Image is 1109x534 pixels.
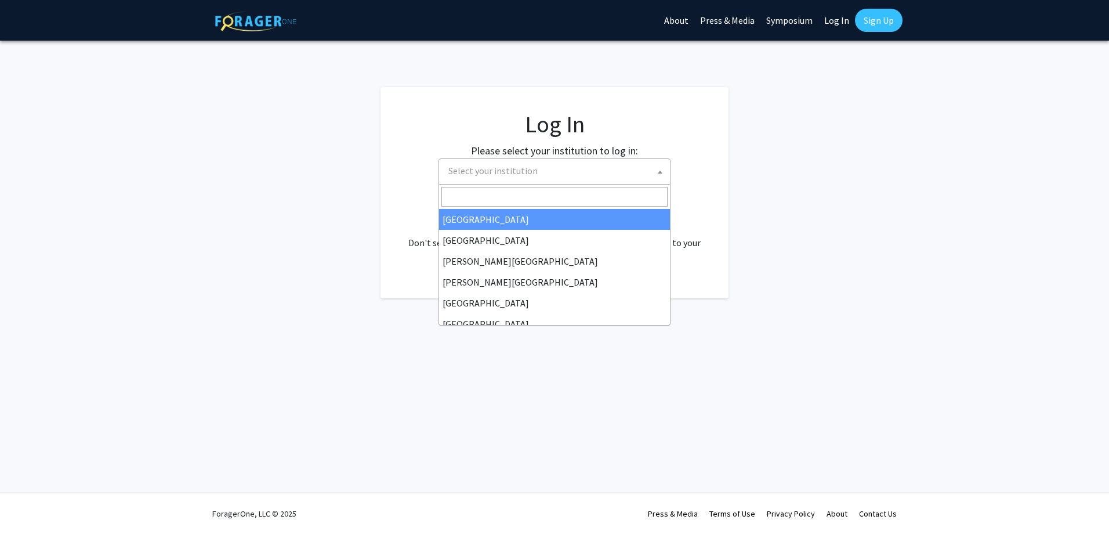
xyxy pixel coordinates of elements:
[439,251,670,272] li: [PERSON_NAME][GEOGRAPHIC_DATA]
[439,313,670,334] li: [GEOGRAPHIC_DATA]
[215,11,296,31] img: ForagerOne Logo
[438,158,671,185] span: Select your institution
[441,187,668,207] input: Search
[439,272,670,293] li: [PERSON_NAME][GEOGRAPHIC_DATA]
[9,482,49,525] iframe: Chat
[648,508,698,519] a: Press & Media
[439,293,670,313] li: [GEOGRAPHIC_DATA]
[827,508,847,519] a: About
[212,493,296,534] div: ForagerOne, LLC © 2025
[855,9,903,32] a: Sign Up
[767,508,815,519] a: Privacy Policy
[404,110,705,138] h1: Log In
[439,209,670,230] li: [GEOGRAPHIC_DATA]
[439,230,670,251] li: [GEOGRAPHIC_DATA]
[859,508,897,519] a: Contact Us
[444,159,670,183] span: Select your institution
[709,508,755,519] a: Terms of Use
[404,208,705,264] div: No account? . Don't see your institution? about bringing ForagerOne to your institution.
[448,165,538,176] span: Select your institution
[471,143,638,158] label: Please select your institution to log in:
